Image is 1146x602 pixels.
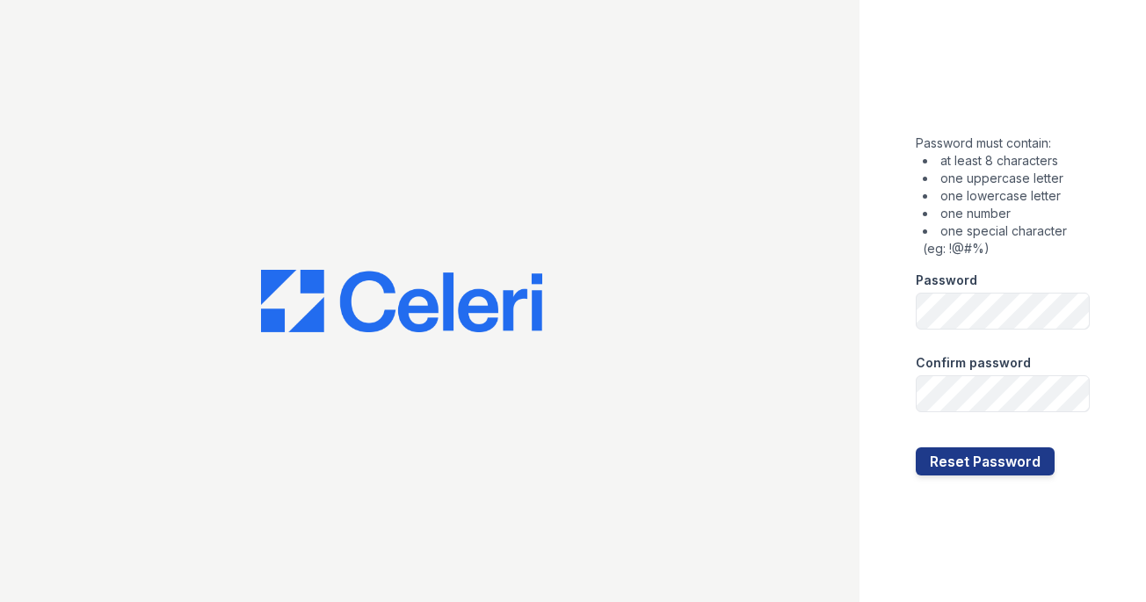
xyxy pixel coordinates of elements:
li: one number [923,205,1090,222]
li: at least 8 characters [923,152,1090,170]
img: CE_Logo_Blue-a8612792a0a2168367f1c8372b55b34899dd931a85d93a1a3d3e32e68fde9ad4.png [261,270,542,333]
label: Confirm password [916,354,1031,372]
div: Password must contain: [916,134,1090,257]
li: one special character (eg: !@#%) [923,222,1090,257]
label: Password [916,272,977,289]
li: one uppercase letter [923,170,1090,187]
button: Reset Password [916,447,1055,475]
li: one lowercase letter [923,187,1090,205]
